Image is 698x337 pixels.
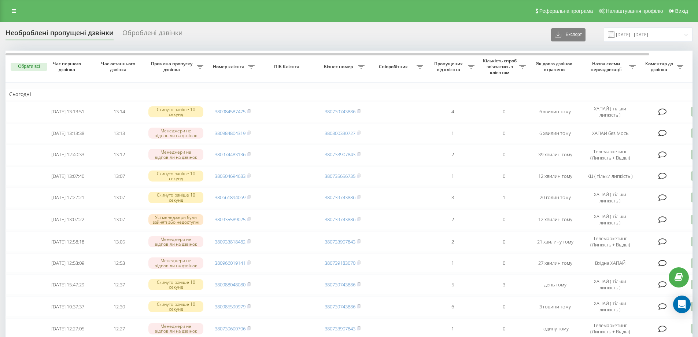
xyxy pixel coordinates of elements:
[427,274,478,295] td: 5
[42,253,93,273] td: [DATE] 12:53:09
[529,166,581,186] td: 12 хвилин тому
[42,296,93,317] td: [DATE] 10:37:37
[581,102,639,122] td: ХАПАЙ ( тільки липкість )
[478,187,529,208] td: 1
[42,209,93,230] td: [DATE] 13:07:22
[529,144,581,165] td: 39 хвилин тому
[215,260,245,266] a: 380966019141
[529,209,581,230] td: 12 хвилин тому
[325,108,355,115] a: 380739743886
[211,64,248,70] span: Номер клієнта
[478,231,529,252] td: 0
[215,325,245,332] a: 380730600706
[584,61,629,72] span: Назва схеми переадресації
[529,124,581,143] td: 6 хвилин тому
[581,187,639,208] td: ХАПАЙ ( тільки липкість )
[529,187,581,208] td: 20 годин тому
[93,102,145,122] td: 13:14
[325,260,355,266] a: 380739183070
[48,61,88,72] span: Час першого дзвінка
[529,274,581,295] td: день тому
[325,238,355,245] a: 380733907843
[148,128,203,139] div: Менеджери не відповіли на дзвінок
[11,63,47,71] button: Обрати всі
[215,151,245,158] a: 380974483136
[148,171,203,182] div: Скинуто раніше 10 секунд
[325,216,355,223] a: 380739743886
[148,106,203,117] div: Скинуто раніше 10 секунд
[673,296,691,313] div: Open Intercom Messenger
[93,124,145,143] td: 13:13
[122,29,182,40] div: Оброблені дзвінки
[42,166,93,186] td: [DATE] 13:07:40
[42,274,93,295] td: [DATE] 15:47:29
[529,253,581,273] td: 27 хвилин тому
[93,144,145,165] td: 13:12
[581,274,639,295] td: ХАПАЙ ( тільки липкість )
[215,173,245,179] a: 380504694683
[427,209,478,230] td: 2
[215,238,245,245] a: 380933818482
[478,124,529,143] td: 0
[551,28,586,41] button: Експорт
[99,61,139,72] span: Час останнього дзвінка
[581,144,639,165] td: Телемаркетинг (Липкість + Відділ)
[265,64,311,70] span: ПІБ Клієнта
[539,8,593,14] span: Реферальна програма
[427,187,478,208] td: 3
[42,231,93,252] td: [DATE] 12:58:18
[372,64,417,70] span: Співробітник
[478,209,529,230] td: 0
[215,108,245,115] a: 380984587475
[148,149,203,160] div: Менеджери не відповіли на дзвінок
[675,8,688,14] span: Вихід
[581,124,639,143] td: ХАПАЙ без Мось
[93,253,145,273] td: 12:53
[93,274,145,295] td: 12:37
[93,231,145,252] td: 13:05
[482,58,519,75] span: Кількість спроб зв'язатись з клієнтом
[478,166,529,186] td: 0
[581,209,639,230] td: ХАПАЙ ( тільки липкість )
[93,209,145,230] td: 13:07
[148,236,203,247] div: Менеджери не відповіли на дзвінок
[148,279,203,290] div: Скинуто раніше 10 секунд
[42,187,93,208] td: [DATE] 17:27:21
[325,194,355,201] a: 380739743886
[529,102,581,122] td: 6 хвилин тому
[581,166,639,186] td: КЦ ( тільки липкість )
[581,296,639,317] td: ХАПАЙ ( тільки липкість )
[478,253,529,273] td: 0
[427,102,478,122] td: 4
[478,296,529,317] td: 0
[215,281,245,288] a: 380988048080
[5,29,114,40] div: Необроблені пропущені дзвінки
[431,61,468,72] span: Пропущених від клієнта
[215,216,245,223] a: 380935589025
[325,151,355,158] a: 380733907843
[581,231,639,252] td: Телемаркетинг (Липкість + Відділ)
[325,303,355,310] a: 380739743886
[325,130,355,136] a: 380800330727
[148,323,203,334] div: Менеджери не відповіли на дзвінок
[148,301,203,312] div: Скинуто раніше 10 секунд
[148,192,203,203] div: Скинуто раніше 10 секунд
[427,253,478,273] td: 1
[148,257,203,268] div: Менеджери не відповіли на дзвінок
[148,214,203,225] div: Усі менеджери були зайняті або недоступні
[42,102,93,122] td: [DATE] 13:13:51
[325,325,355,332] a: 380733907843
[427,296,478,317] td: 6
[529,231,581,252] td: 21 хвилину тому
[93,166,145,186] td: 13:07
[215,130,245,136] a: 380984804319
[581,253,639,273] td: Вхідна ХАПАЙ
[606,8,663,14] span: Налаштування профілю
[42,144,93,165] td: [DATE] 12:40:33
[321,64,358,70] span: Бізнес номер
[215,303,245,310] a: 380985590979
[148,61,197,72] span: Причина пропуску дзвінка
[325,281,355,288] a: 380739743886
[427,231,478,252] td: 2
[478,274,529,295] td: 3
